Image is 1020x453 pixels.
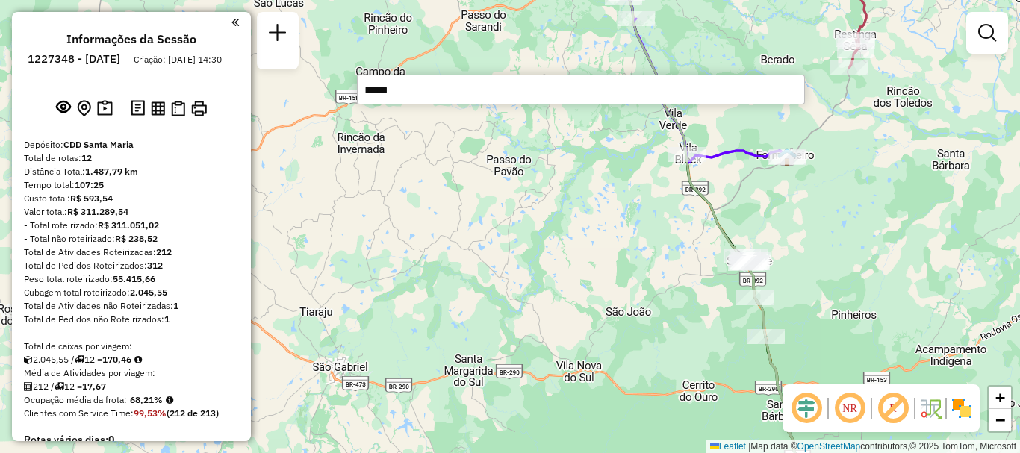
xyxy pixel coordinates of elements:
div: Peso total roteirizado: [24,272,239,286]
i: Meta Caixas/viagem: 162,77 Diferença: 7,69 [134,355,142,364]
button: Painel de Sugestão [94,97,116,120]
button: Imprimir Rotas [188,98,210,119]
div: Depósito: [24,138,239,151]
h6: 1227348 - [DATE] [28,52,120,66]
div: Total de Atividades não Roteirizadas: [24,299,239,313]
div: 2.045,55 / 12 = [24,353,239,366]
strong: R$ 238,52 [115,233,158,244]
a: Exibir filtros [972,18,1002,48]
div: - Total roteirizado: [24,219,239,232]
a: OpenStreetMap [797,441,861,452]
button: Logs desbloquear sessão [128,97,148,120]
strong: 1 [164,313,170,325]
div: Map data © contributors,© 2025 TomTom, Microsoft [706,440,1020,453]
a: Leaflet [710,441,746,452]
h4: Informações da Sessão [66,32,196,46]
strong: 55.415,66 [113,273,155,284]
i: Cubagem total roteirizado [24,355,33,364]
strong: 212 [156,246,172,257]
strong: 2.045,55 [130,287,167,298]
span: Ocupação média da frota: [24,394,127,405]
span: Ocultar deslocamento [789,390,824,426]
div: Total de rotas: [24,151,239,165]
span: Ocultar NR [832,390,868,426]
button: Exibir sessão original [53,96,74,120]
div: Cubagem total roteirizado: [24,286,239,299]
a: Zoom out [989,409,1011,431]
span: | [748,441,750,452]
div: Criação: [DATE] 14:30 [128,53,228,66]
i: Total de rotas [55,382,64,391]
div: 212 / 12 = [24,380,239,393]
h4: Rotas vários dias: [24,434,239,446]
div: Total de Pedidos Roteirizados: [24,259,239,272]
span: − [995,410,1005,429]
strong: R$ 593,54 [70,193,113,204]
strong: 17,67 [82,381,106,392]
strong: 68,21% [130,394,163,405]
button: Centralizar mapa no depósito ou ponto de apoio [74,97,94,120]
strong: 99,53% [134,407,167,419]
div: Tempo total: [24,178,239,192]
strong: 1.487,79 km [85,166,138,177]
div: Valor total: [24,205,239,219]
strong: 170,46 [102,354,131,365]
img: Formigueiro [777,147,797,166]
strong: 12 [81,152,92,163]
div: Total de caixas por viagem: [24,340,239,353]
i: Total de Atividades [24,382,33,391]
div: Custo total: [24,192,239,205]
strong: 312 [147,260,163,271]
div: Distância Total: [24,165,239,178]
strong: 107:25 [75,179,104,190]
span: Exibir rótulo [875,390,911,426]
strong: 1 [173,300,178,311]
a: Zoom in [989,387,1011,409]
span: + [995,388,1005,407]
span: Clientes com Service Time: [24,407,134,419]
strong: (212 de 213) [167,407,219,419]
div: Total de Pedidos não Roteirizados: [24,313,239,326]
img: Exibir/Ocultar setores [950,396,974,420]
a: Nova sessão e pesquisa [263,18,293,51]
a: Clique aqui para minimizar o painel [231,13,239,31]
button: Visualizar Romaneio [168,98,188,119]
em: Média calculada utilizando a maior ocupação (%Peso ou %Cubagem) de cada rota da sessão. Rotas cro... [166,396,173,404]
strong: R$ 311.051,02 [98,219,159,231]
button: Visualizar relatório de Roteirização [148,98,168,118]
strong: CDD Santa Maria [63,139,134,150]
div: Média de Atividades por viagem: [24,366,239,380]
div: Total de Atividades Roteirizadas: [24,246,239,259]
img: Fluxo de ruas [918,396,942,420]
i: Total de rotas [75,355,84,364]
strong: 0 [108,433,114,446]
div: - Total não roteirizado: [24,232,239,246]
strong: R$ 311.289,54 [67,206,128,217]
